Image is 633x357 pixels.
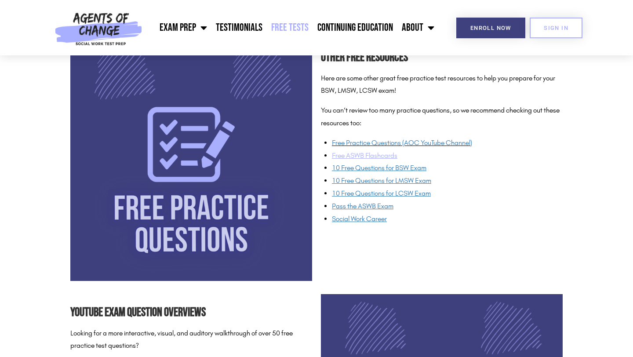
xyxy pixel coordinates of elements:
h2: Other Free Resources [321,48,563,68]
a: Pass the ASWB Exam [332,202,395,210]
a: Testimonials [211,17,267,39]
a: Free Practice Questions (AOC YouTube Channel) [332,138,472,147]
a: Continuing Education [313,17,397,39]
a: Free ASWB Flashcards [332,151,397,160]
h2: YouTube Exam Question Overviews [70,303,312,323]
span: SIGN IN [544,25,568,31]
a: SIGN IN [530,18,582,38]
a: 10 Free Questions for LCSW Exam [332,189,431,197]
a: Social Work Career [332,215,387,223]
a: Enroll Now [456,18,525,38]
a: Exam Prep [155,17,211,39]
span: Pass the ASWB Exam [332,202,393,210]
span: Enroll Now [470,25,511,31]
a: About [397,17,439,39]
p: You can’t review too many practice questions, so we recommend checking out these resources too: [321,104,563,130]
a: 10 Free Questions for BSW Exam [332,164,426,172]
p: Looking for a more interactive, visual, and auditory walkthrough of over 50 free practice test qu... [70,327,312,353]
p: Here are some other great free practice test resources to help you prepare for your BSW, LMSW, LC... [321,72,563,98]
a: 10 Free Questions for LMSW Exam [332,176,431,185]
nav: Menu [146,17,439,39]
a: Free Tests [267,17,313,39]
